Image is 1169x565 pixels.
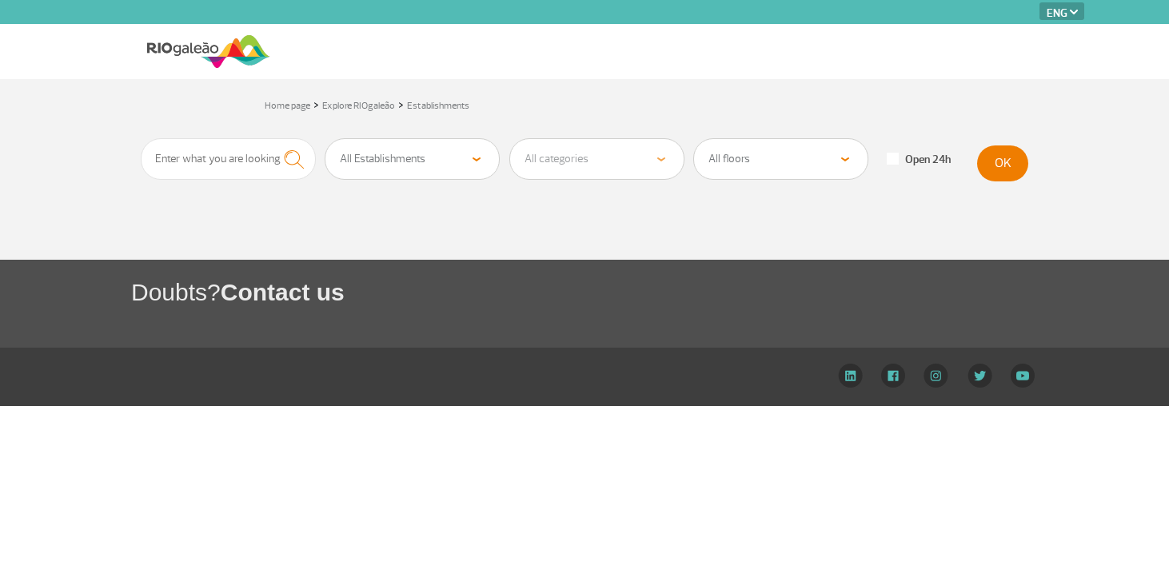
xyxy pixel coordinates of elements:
button: OK [977,145,1028,181]
label: Open 24h [887,153,951,167]
img: LinkedIn [838,364,863,388]
a: Establishments [407,100,469,112]
img: Twitter [968,364,992,388]
a: > [313,95,319,113]
a: Home page [265,100,310,112]
a: > [398,95,404,113]
img: Instagram [924,364,948,388]
img: Facebook [881,364,905,388]
h1: Doubts? [131,276,1169,308]
input: Enter what you are looking for [141,138,316,180]
span: Contact us [221,279,345,305]
a: Explore RIOgaleão [322,100,395,112]
img: YouTube [1011,364,1035,388]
